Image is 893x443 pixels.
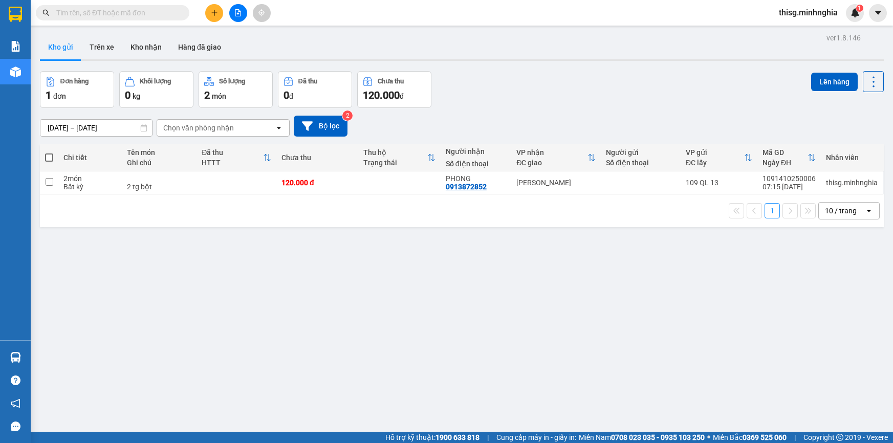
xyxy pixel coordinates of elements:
[826,32,861,43] div: ver 1.8.146
[163,123,234,133] div: Chọn văn phòng nhận
[686,179,752,187] div: 109 QL 13
[836,434,843,441] span: copyright
[234,9,242,16] span: file-add
[53,92,66,100] span: đơn
[358,144,440,171] th: Toggle SortBy
[63,183,117,191] div: Bất kỳ
[10,352,21,363] img: warehouse-icon
[763,183,816,191] div: 07:15 [DATE]
[516,159,587,167] div: ĐC giao
[342,110,353,121] sup: 2
[446,174,507,183] div: PHONG
[686,159,744,167] div: ĐC lấy
[363,148,427,157] div: Thu hộ
[757,144,821,171] th: Toggle SortBy
[681,144,757,171] th: Toggle SortBy
[40,35,81,59] button: Kho gửi
[10,67,21,77] img: warehouse-icon
[170,35,229,59] button: Hàng đã giao
[763,148,808,157] div: Mã GD
[357,71,431,108] button: Chưa thu120.000đ
[763,159,808,167] div: Ngày ĐH
[11,422,20,431] span: message
[63,153,117,162] div: Chi tiết
[204,89,210,101] span: 2
[826,179,878,187] div: thisg.minhnghia
[511,144,601,171] th: Toggle SortBy
[294,116,347,137] button: Bộ lọc
[516,179,596,187] div: [PERSON_NAME]
[212,92,226,100] span: món
[713,432,787,443] span: Miền Bắc
[281,153,353,162] div: Chưa thu
[606,159,676,167] div: Số điện thoại
[278,71,352,108] button: Đã thu0đ
[11,375,20,385] span: question-circle
[56,7,177,18] input: Tìm tên, số ĐT hoặc mã đơn
[122,35,170,59] button: Kho nhận
[851,8,860,17] img: icon-new-feature
[81,35,122,59] button: Trên xe
[127,183,191,191] div: 2 tg bột
[199,71,273,108] button: Số lượng2món
[40,71,114,108] button: Đơn hàng1đơn
[446,160,507,168] div: Số điện thoại
[707,435,710,439] span: ⚪️
[856,5,863,12] sup: 1
[446,183,487,191] div: 0913872852
[119,71,193,108] button: Khối lượng0kg
[219,78,245,85] div: Số lượng
[378,78,404,85] div: Chưa thu
[516,148,587,157] div: VP nhận
[825,206,857,216] div: 10 / trang
[127,148,191,157] div: Tên món
[606,148,676,157] div: Người gửi
[258,9,265,16] span: aim
[202,159,263,167] div: HTTT
[140,78,171,85] div: Khối lượng
[289,92,293,100] span: đ
[46,89,51,101] span: 1
[869,4,887,22] button: caret-down
[763,174,816,183] div: 1091410250006
[811,73,858,91] button: Lên hàng
[40,120,152,136] input: Select a date range.
[60,78,89,85] div: Đơn hàng
[363,89,400,101] span: 120.000
[11,398,20,408] span: notification
[9,7,22,22] img: logo-vxr
[63,174,117,183] div: 2 món
[202,148,263,157] div: Đã thu
[363,159,427,167] div: Trạng thái
[133,92,140,100] span: kg
[496,432,576,443] span: Cung cấp máy in - giấy in:
[298,78,317,85] div: Đã thu
[765,203,780,218] button: 1
[275,124,283,132] svg: open
[284,89,289,101] span: 0
[826,153,878,162] div: Nhân viên
[229,4,247,22] button: file-add
[10,41,21,52] img: solution-icon
[865,207,873,215] svg: open
[127,159,191,167] div: Ghi chú
[858,5,861,12] span: 1
[487,432,489,443] span: |
[253,4,271,22] button: aim
[281,179,353,187] div: 120.000 đ
[400,92,404,100] span: đ
[211,9,218,16] span: plus
[197,144,276,171] th: Toggle SortBy
[446,147,507,156] div: Người nhận
[205,4,223,22] button: plus
[771,6,846,19] span: thisg.minhnghia
[435,433,480,441] strong: 1900 633 818
[686,148,744,157] div: VP gửi
[579,432,705,443] span: Miền Nam
[794,432,796,443] span: |
[385,432,480,443] span: Hỗ trợ kỹ thuật:
[743,433,787,441] strong: 0369 525 060
[874,8,883,17] span: caret-down
[611,433,705,441] strong: 0708 023 035 - 0935 103 250
[42,9,50,16] span: search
